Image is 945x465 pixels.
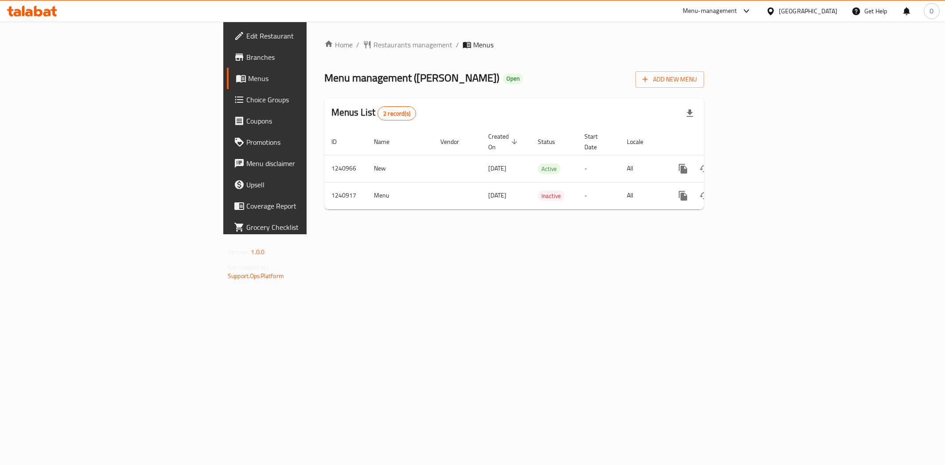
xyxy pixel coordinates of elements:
span: Menus [473,39,494,50]
span: Locale [627,136,655,147]
a: Support.OpsPlatform [228,270,284,282]
a: Edit Restaurant [227,25,381,46]
div: Menu-management [683,6,737,16]
span: Branches [246,52,374,62]
span: ID [331,136,348,147]
span: Active [538,164,560,174]
a: Branches [227,46,381,68]
span: Coupons [246,116,374,126]
span: Inactive [538,191,564,201]
div: Inactive [538,190,564,201]
span: Menu disclaimer [246,158,374,169]
a: Restaurants management [363,39,452,50]
span: Add New Menu [642,74,697,85]
a: Coverage Report [227,195,381,217]
span: Choice Groups [246,94,374,105]
table: enhanced table [324,128,765,209]
span: [DATE] [488,163,506,174]
span: Open [503,75,523,82]
li: / [456,39,459,50]
td: New [367,155,433,182]
span: Vendor [440,136,471,147]
span: Start Date [584,131,609,152]
div: [GEOGRAPHIC_DATA] [779,6,837,16]
span: Coverage Report [246,201,374,211]
span: Edit Restaurant [246,31,374,41]
span: Get support on: [228,261,268,273]
span: Restaurants management [373,39,452,50]
div: Total records count [377,106,416,120]
button: Change Status [694,185,715,206]
span: 1.0.0 [251,246,264,258]
td: All [620,182,665,209]
a: Promotions [227,132,381,153]
span: Created On [488,131,520,152]
span: Promotions [246,137,374,147]
span: Upsell [246,179,374,190]
td: Menu [367,182,433,209]
span: Version: [228,246,249,258]
div: Active [538,163,560,174]
td: All [620,155,665,182]
nav: breadcrumb [324,39,704,50]
a: Upsell [227,174,381,195]
span: Menus [248,73,374,84]
span: [DATE] [488,190,506,201]
td: - [577,155,620,182]
a: Choice Groups [227,89,381,110]
button: Add New Menu [635,71,704,88]
button: more [673,185,694,206]
span: Status [538,136,567,147]
span: Grocery Checklist [246,222,374,232]
span: Menu management ( [PERSON_NAME] ) [324,68,499,88]
th: Actions [665,128,765,155]
span: O [929,6,933,16]
span: 2 record(s) [378,109,416,118]
a: Grocery Checklist [227,217,381,238]
h2: Menus List [331,106,416,120]
div: Export file [679,103,700,124]
button: more [673,158,694,179]
a: Coupons [227,110,381,132]
a: Menus [227,68,381,89]
div: Open [503,74,523,84]
td: - [577,182,620,209]
span: Name [374,136,401,147]
a: Menu disclaimer [227,153,381,174]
